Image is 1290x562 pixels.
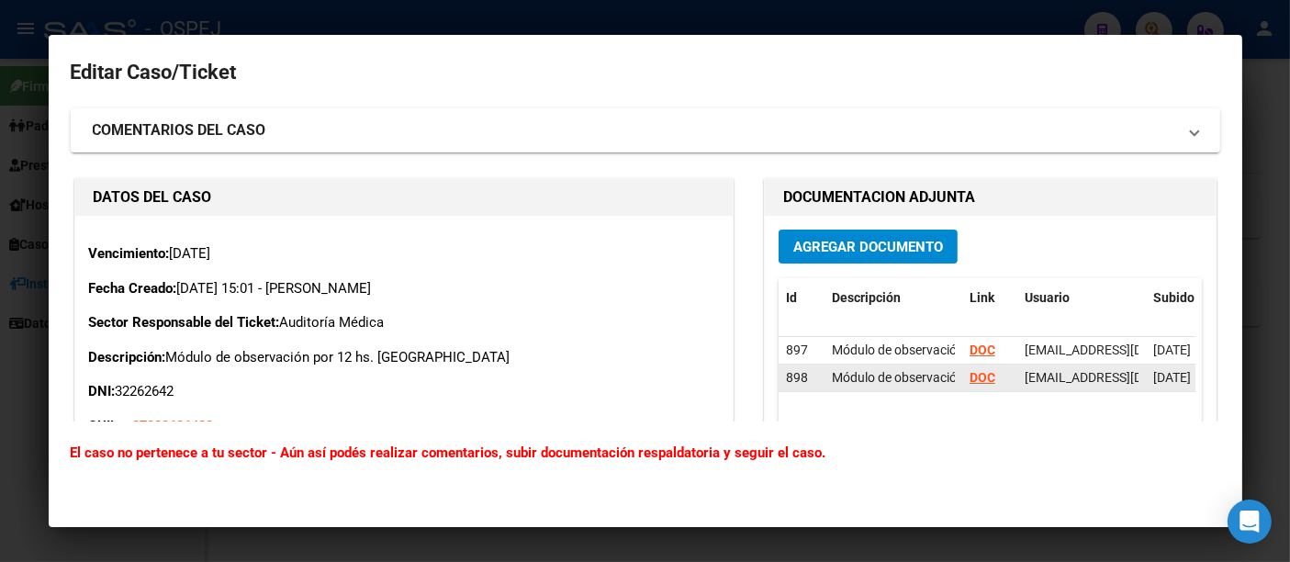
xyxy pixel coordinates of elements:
span: Id [786,290,797,305]
strong: DATOS DEL CASO [94,188,212,206]
strong: CUIL: [89,418,122,434]
span: Módulo de observación por 12 hs. [832,343,1024,357]
strong: DNI: [89,383,116,399]
span: Usuario [1025,290,1070,305]
a: DOC [970,343,995,357]
strong: Fecha Creado: [89,280,177,297]
span: [DATE] [1153,370,1191,385]
span: Módulo de observación [832,370,964,385]
span: Descripción [832,290,901,305]
strong: Vencimiento: [89,245,170,262]
span: Link [970,290,994,305]
datatable-header-cell: Link [962,278,1017,318]
p: 32262642 [89,381,719,402]
a: DOC [970,370,995,385]
strong: Sector Responsable del Ticket: [89,314,280,331]
span: 898 [786,370,808,385]
span: 27322626423 [133,418,214,434]
b: El caso no pertenece a tu sector - Aún así podés realizar comentarios, subir documentación respal... [71,444,826,461]
strong: COMENTARIOS DEL CASO [93,119,266,141]
p: Auditoría Médica [89,312,719,333]
mat-expansion-panel-header: COMENTARIOS DEL CASO [71,108,1220,152]
div: Open Intercom Messenger [1228,500,1272,544]
span: 897 [786,343,808,357]
p: Módulo de observación por 12 hs. [GEOGRAPHIC_DATA] [89,347,719,368]
p: [DATE] 15:01 - [PERSON_NAME] [89,278,719,299]
datatable-header-cell: Descripción [824,278,962,318]
span: Subido [1153,290,1195,305]
datatable-header-cell: Usuario [1017,278,1146,318]
span: Agregar Documento [793,239,943,255]
strong: Descripción: [89,349,166,365]
datatable-header-cell: Subido [1146,278,1238,318]
h2: Editar Caso/Ticket [71,55,1220,90]
datatable-header-cell: Id [779,278,824,318]
span: [DATE] [1153,343,1191,357]
p: [DATE] [89,243,719,264]
h1: DOCUMENTACION ADJUNTA [783,186,1197,208]
button: Agregar Documento [779,230,958,264]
